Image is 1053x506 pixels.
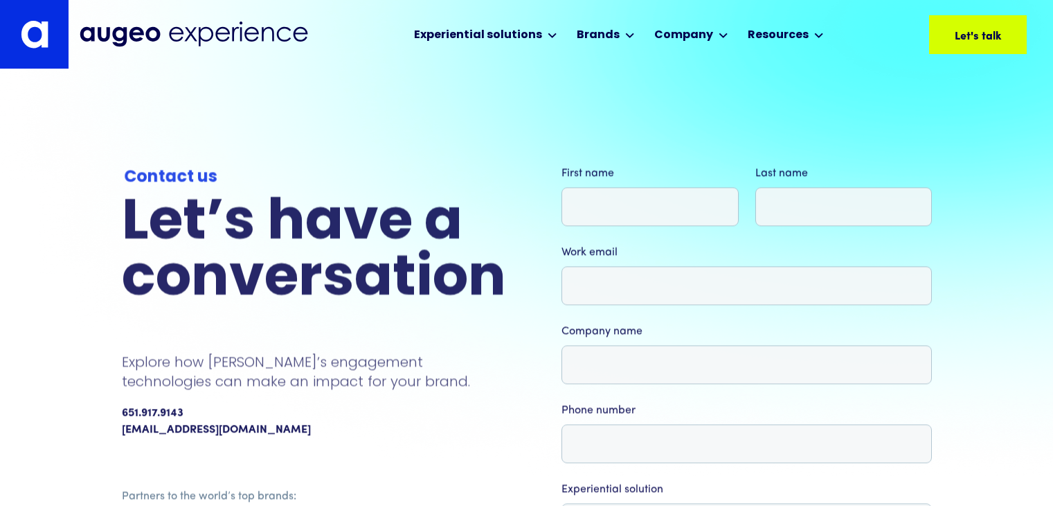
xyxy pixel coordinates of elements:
a: Let's talk [929,15,1027,54]
p: Explore how [PERSON_NAME]’s engagement technologies can make an impact for your brand. [122,352,506,391]
div: Brands [577,27,620,44]
label: Work email [561,244,932,261]
div: Partners to the world’s top brands: [122,488,506,505]
img: Augeo Experience business unit full logo in midnight blue. [80,21,308,47]
label: Company name [561,323,932,340]
div: Resources [748,27,809,44]
label: Experiential solution [561,481,932,498]
div: 651.917.9143 [122,405,183,421]
h2: Let’s have a conversation [122,196,506,308]
label: First name [561,165,739,182]
div: Experiential solutions [414,27,542,44]
label: Last name [755,165,932,182]
div: Contact us [124,166,503,191]
img: Augeo's "a" monogram decorative logo in white. [21,20,48,49]
div: Company [654,27,713,44]
a: [EMAIL_ADDRESS][DOMAIN_NAME] [122,421,311,438]
label: Phone number [561,402,932,419]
